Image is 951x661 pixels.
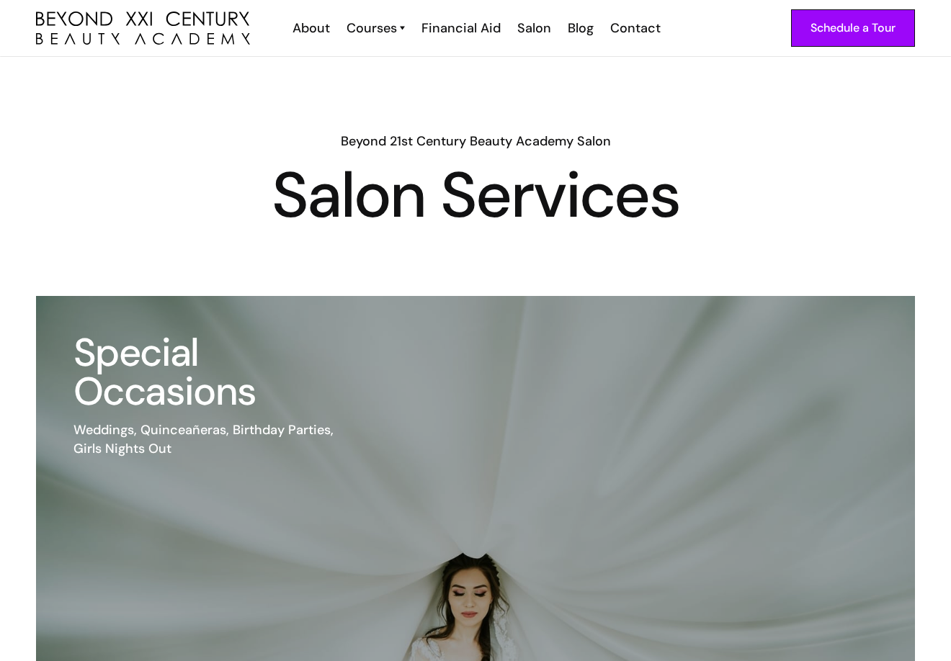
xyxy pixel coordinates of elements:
div: Courses [347,19,397,37]
a: About [283,19,337,37]
div: Contact [610,19,661,37]
div: Weddings, Quinceañeras, Birthday Parties, Girls Nights Out [73,421,354,458]
div: About [293,19,330,37]
div: Financial Aid [421,19,501,37]
div: Schedule a Tour [811,19,896,37]
h6: Beyond 21st Century Beauty Academy Salon [36,132,915,150]
img: beyond 21st century beauty academy logo [36,12,250,45]
a: Courses [347,19,405,37]
a: Financial Aid [412,19,508,37]
h1: Salon Services [36,169,915,221]
a: Schedule a Tour [791,9,915,47]
div: Blog [568,19,594,37]
a: Contact [601,19,668,37]
a: Salon [508,19,558,37]
a: Blog [558,19,601,37]
a: home [36,12,250,45]
h3: Special Occasions [73,333,354,411]
div: Salon [517,19,551,37]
